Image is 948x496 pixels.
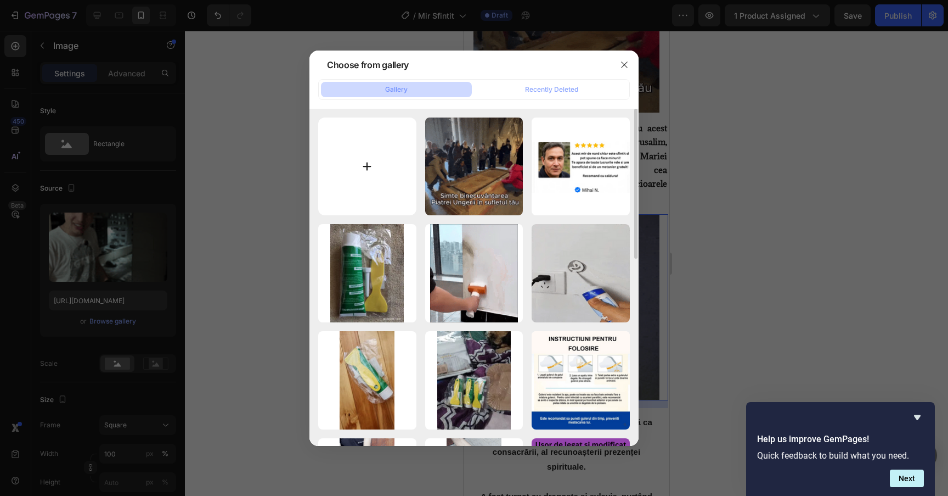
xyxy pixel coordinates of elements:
button: Gallery [321,82,472,97]
img: image [425,118,523,216]
img: image [430,224,518,322]
div: Choose from gallery [327,58,409,71]
button: Recently Deleted [476,82,627,97]
img: image [532,224,630,322]
img: image [340,331,394,430]
h2: Help us improve GemPages! [757,433,924,446]
div: Image [15,168,38,178]
div: Recently Deleted [525,85,578,94]
button: Hide survey [911,411,924,424]
img: image [532,140,630,193]
img: 800x800 [10,183,196,370]
div: Gallery [385,85,408,94]
strong: Mirul de nard este menționat în Scriptură ca un parfum valoros și simbol sacru al consacrării, al... [17,387,189,441]
strong: Descoperă sfințenia într-o picătură cu acest mir de nard autentic, adus din Ierusalim, conceput s... [15,92,204,172]
img: image [330,224,404,322]
img: image [532,331,630,430]
div: Help us improve GemPages! [757,411,924,487]
img: image [437,331,511,430]
p: Quick feedback to build what you need. [757,450,924,461]
button: Next question [890,470,924,487]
